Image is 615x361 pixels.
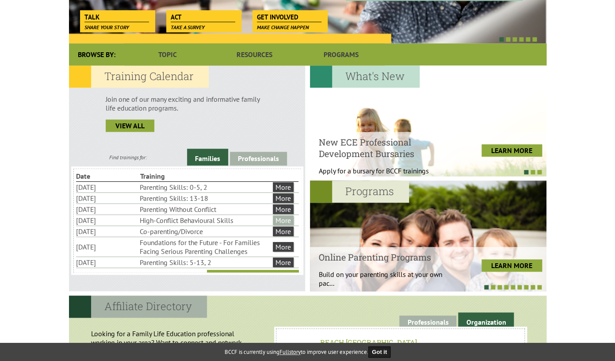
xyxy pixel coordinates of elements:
li: [DATE] [76,182,138,192]
h6: REACH [GEOGRAPHIC_DATA] [285,338,516,347]
li: [DATE] [76,257,138,268]
a: Programs [298,43,384,65]
a: view all [106,119,154,132]
a: More [273,257,294,267]
span: Talk [84,12,149,22]
div: Find trainings for: [69,154,187,161]
a: LEARN MORE [481,259,542,272]
a: Resources [211,43,298,65]
p: Apply for a bursary for BCCF trainings West... [319,166,451,184]
a: Topic [124,43,211,65]
li: Parenting Without Conflict [140,204,271,215]
a: Act Take a survey [166,10,240,23]
a: LEARN MORE [481,144,542,157]
h4: New ECE Professional Development Bursaries [319,136,451,159]
h2: Affiliate Directory [69,296,207,318]
span: Make change happen [257,24,309,31]
a: Families [187,149,228,165]
li: [DATE] [76,242,138,252]
li: Co-parenting/Divorce [140,226,271,237]
a: Get Involved Make change happen [252,10,326,23]
li: [DATE] [76,204,138,215]
a: More [273,215,294,225]
span: Share your story [84,24,129,31]
li: Parenting Skills: 13-18 [140,193,271,204]
li: Parenting Skills: 5-13, 2 [140,257,271,268]
a: Talk Share your story [80,10,154,23]
p: Join one of our many exciting and informative family life education programs. [106,95,269,112]
h2: Programs [310,180,409,203]
a: Fullstory [279,348,301,356]
span: Act [171,12,236,22]
a: View More Trainings [207,270,299,282]
li: [DATE] [76,193,138,204]
a: Professionals [399,315,456,329]
li: Date [76,171,138,181]
li: Training [140,171,202,181]
a: Organization [458,312,514,329]
a: Professionals [230,152,287,165]
button: Got it [368,346,390,357]
a: More [273,182,294,192]
li: [DATE] [76,226,138,237]
li: High-Conflict Behavioural Skills [140,215,271,226]
span: Take a survey [171,24,205,31]
li: Parenting Skills: 0-5, 2 [140,182,271,192]
a: More [273,227,294,236]
h2: What's New [310,65,420,88]
a: More [273,204,294,214]
span: Get Involved [257,12,322,22]
p: Build on your parenting skills at your own pac... [319,270,451,288]
h4: Online Parenting Programs [319,251,451,263]
li: [DATE] [76,215,138,226]
h2: Training Calendar [69,65,209,88]
a: More [273,193,294,203]
div: Browse By: [69,43,124,65]
li: Foundations for the Future - For Families Facing Serious Parenting Challenges [140,237,271,257]
a: More [273,242,294,252]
